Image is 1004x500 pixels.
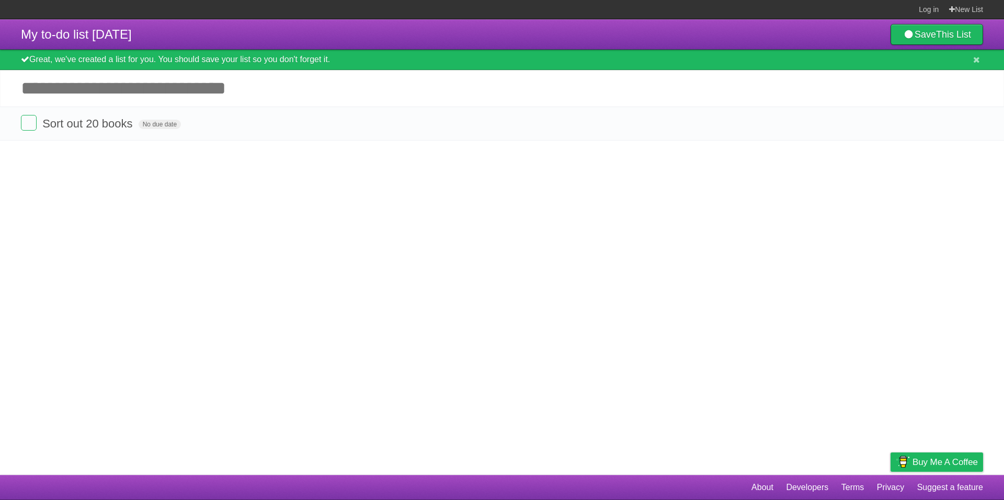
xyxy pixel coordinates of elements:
span: Sort out 20 books [42,117,135,130]
a: Suggest a feature [917,478,983,497]
a: Privacy [877,478,904,497]
a: Developers [786,478,828,497]
img: Buy me a coffee [896,453,910,471]
b: This List [936,29,971,40]
a: Buy me a coffee [891,452,983,472]
span: No due date [139,120,181,129]
label: Done [21,115,37,131]
a: Terms [841,478,864,497]
span: Buy me a coffee [912,453,978,471]
a: SaveThis List [891,24,983,45]
span: My to-do list [DATE] [21,27,132,41]
a: About [751,478,773,497]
